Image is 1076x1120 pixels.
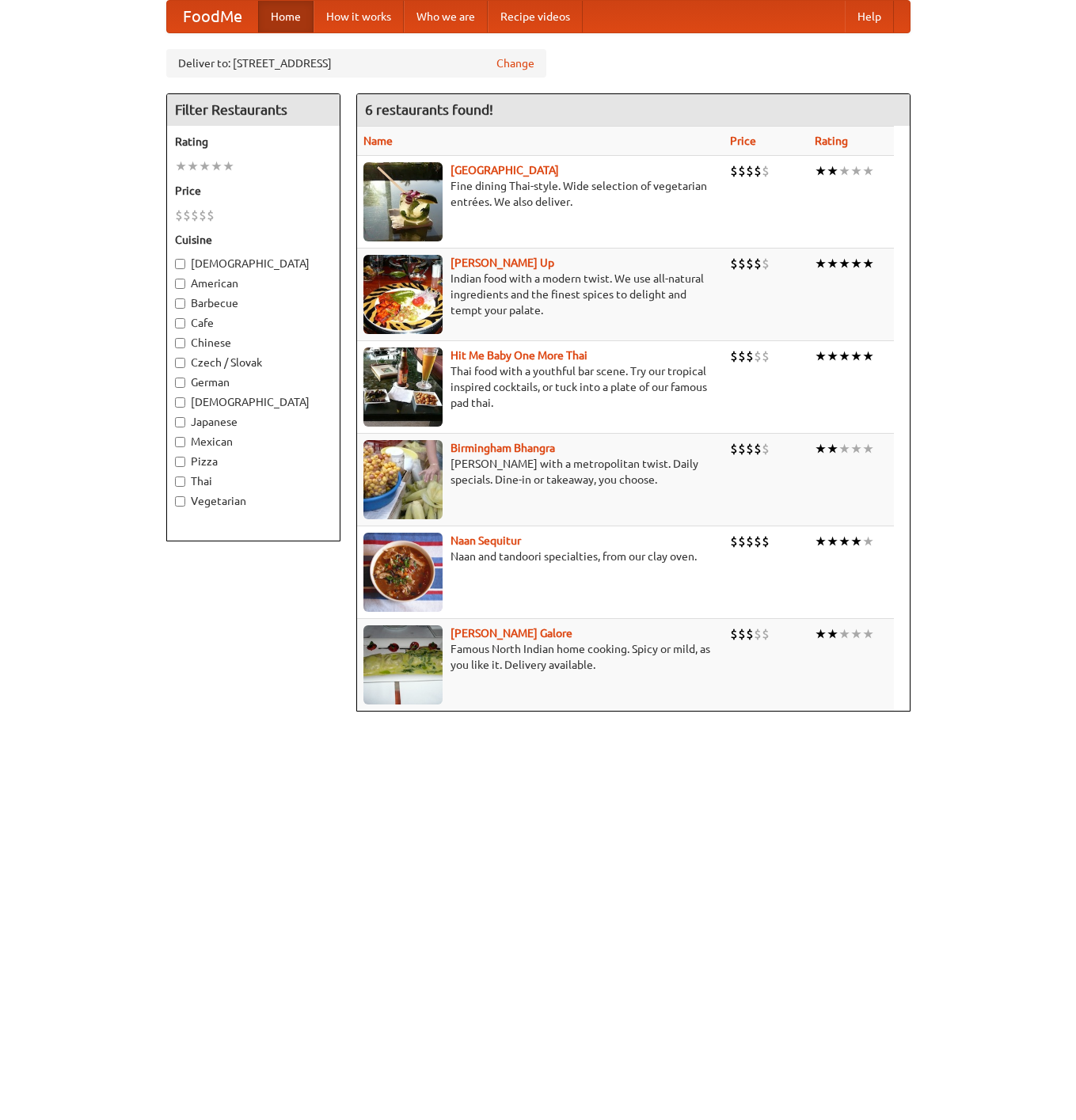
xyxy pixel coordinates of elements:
li: ★ [850,162,862,180]
li: $ [730,162,738,180]
li: ★ [827,533,838,550]
li: $ [762,255,770,272]
li: $ [730,625,738,643]
a: Recipe videos [488,1,583,32]
li: ★ [815,255,827,272]
li: $ [762,440,770,457]
li: $ [762,162,770,180]
li: $ [754,625,762,643]
img: currygalore.jpg [363,625,443,704]
li: ★ [827,255,838,272]
img: babythai.jpg [363,347,443,427]
li: ★ [862,255,874,272]
img: bhangra.jpg [363,440,443,519]
li: $ [730,255,738,272]
li: $ [730,347,738,365]
h5: Price [175,183,332,199]
li: ★ [815,347,827,365]
label: Czech / Slovak [175,355,332,370]
li: $ [199,207,207,224]
li: $ [738,162,746,180]
li: $ [730,533,738,550]
li: ★ [815,533,827,550]
input: Thai [175,476,185,487]
li: ★ [862,162,874,180]
input: Mexican [175,437,185,447]
li: ★ [838,347,850,365]
li: ★ [862,533,874,550]
li: ★ [838,162,850,180]
p: [PERSON_NAME] with a metropolitan twist. Daily specials. Dine-in or takeaway, you choose. [363,456,718,488]
a: [PERSON_NAME] Galore [451,627,572,640]
li: $ [738,533,746,550]
li: $ [175,207,183,224]
li: ★ [850,255,862,272]
label: Japanese [175,414,332,430]
label: Thai [175,473,332,489]
li: $ [754,162,762,180]
p: Fine dining Thai-style. Wide selection of vegetarian entrées. We also deliver. [363,178,718,210]
label: Barbecue [175,295,332,311]
li: ★ [862,347,874,365]
input: [DEMOGRAPHIC_DATA] [175,397,185,408]
li: ★ [827,625,838,643]
li: $ [746,347,754,365]
label: [DEMOGRAPHIC_DATA] [175,394,332,410]
a: Birmingham Bhangra [451,442,555,454]
li: ★ [850,625,862,643]
a: [GEOGRAPHIC_DATA] [451,164,559,177]
li: $ [183,207,191,224]
input: Cafe [175,318,185,328]
a: Hit Me Baby One More Thai [451,349,587,362]
a: Home [258,1,314,32]
label: Mexican [175,434,332,450]
li: ★ [187,158,199,175]
label: Pizza [175,454,332,469]
li: $ [762,347,770,365]
li: ★ [175,158,187,175]
li: ★ [850,440,862,457]
li: $ [738,625,746,643]
li: $ [754,440,762,457]
li: ★ [838,255,850,272]
label: German [175,374,332,390]
label: Vegetarian [175,493,332,509]
li: ★ [815,625,827,643]
li: $ [746,533,754,550]
li: $ [762,533,770,550]
input: Vegetarian [175,496,185,507]
a: How it works [314,1,404,32]
li: ★ [838,440,850,457]
a: Price [730,135,756,147]
img: curryup.jpg [363,255,443,334]
li: ★ [827,440,838,457]
li: $ [738,255,746,272]
ng-pluralize: 6 restaurants found! [365,102,493,117]
li: ★ [862,440,874,457]
input: American [175,279,185,289]
li: ★ [199,158,211,175]
a: Rating [815,135,848,147]
li: ★ [222,158,234,175]
li: $ [746,440,754,457]
li: ★ [850,533,862,550]
li: $ [207,207,215,224]
img: naansequitur.jpg [363,533,443,612]
h4: Filter Restaurants [167,94,340,126]
p: Indian food with a modern twist. We use all-natural ingredients and the finest spices to delight ... [363,271,718,318]
a: Name [363,135,393,147]
li: ★ [827,162,838,180]
li: $ [738,440,746,457]
input: [DEMOGRAPHIC_DATA] [175,259,185,269]
input: Pizza [175,457,185,467]
li: ★ [827,347,838,365]
a: [PERSON_NAME] Up [451,256,554,269]
label: Cafe [175,315,332,331]
input: Chinese [175,338,185,348]
a: Naan Sequitur [451,534,521,547]
li: ★ [815,440,827,457]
